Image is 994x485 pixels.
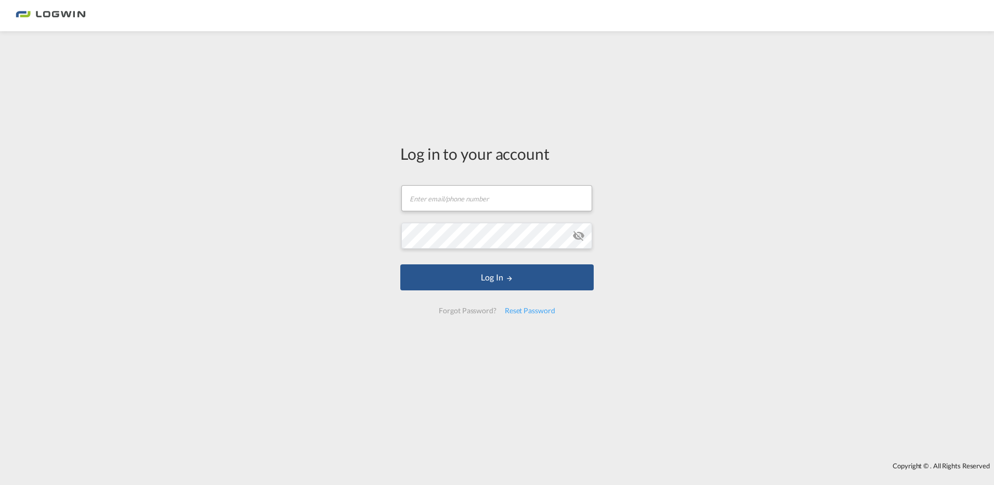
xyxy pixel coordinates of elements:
div: Reset Password [501,301,559,320]
md-icon: icon-eye-off [572,229,585,242]
input: Enter email/phone number [401,185,592,211]
div: Log in to your account [400,143,594,164]
button: LOGIN [400,264,594,290]
img: bc73a0e0d8c111efacd525e4c8ad7d32.png [16,4,86,28]
div: Forgot Password? [435,301,500,320]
